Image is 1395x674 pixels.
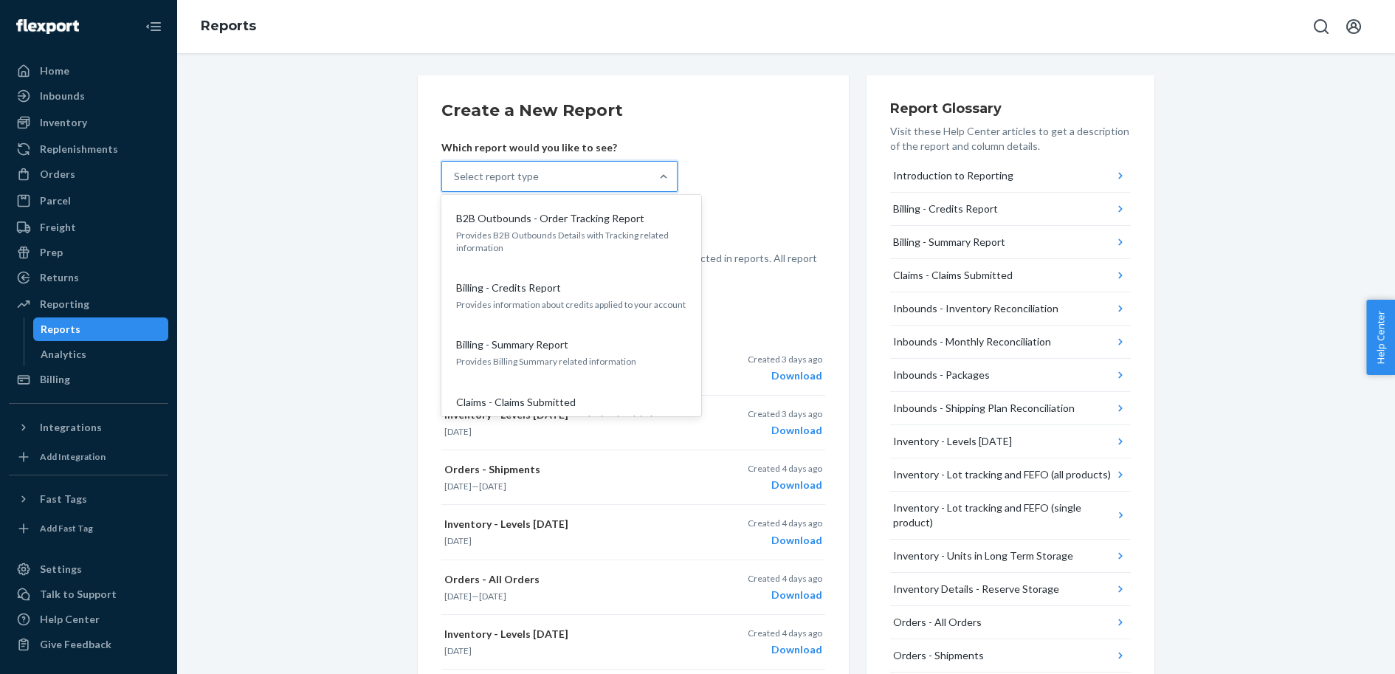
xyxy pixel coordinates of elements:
div: Download [748,533,822,548]
button: Close Navigation [139,12,168,41]
p: Claims - Claims Submitted [456,395,576,410]
a: Analytics [33,343,169,366]
div: Inventory - Units in Long Term Storage [893,549,1073,563]
p: Provides Billing Summary related information [456,355,686,368]
button: Inventory - Levels [DATE][DATE]Created 4 days agoDownload [441,615,825,670]
p: — [444,590,694,602]
div: Inventory - Lot tracking and FEFO (all products) [893,467,1111,482]
time: [DATE] [444,535,472,546]
a: Inventory [9,111,168,134]
button: Inventory - Lot tracking and FEFO (single product) [890,492,1131,540]
p: Provides B2B Outbounds Details with Tracking related information [456,229,686,254]
div: Download [748,368,822,383]
p: Visit these Help Center articles to get a description of the report and column details. [890,124,1131,154]
div: Freight [40,220,76,235]
div: Inbounds - Inventory Reconciliation [893,301,1058,316]
div: Inbounds - Packages [893,368,990,382]
p: Created 3 days ago [748,353,822,365]
div: Give Feedback [40,637,111,652]
div: Home [40,63,69,78]
div: Billing - Credits Report [893,202,998,216]
button: Integrations [9,416,168,439]
button: Inbounds - Monthly Reconciliation [890,326,1131,359]
button: Inbounds - Packages [890,359,1131,392]
button: Give Feedback [9,633,168,656]
a: Settings [9,557,168,581]
div: Integrations [40,420,102,435]
h3: Report Glossary [890,99,1131,118]
time: [DATE] [444,426,472,437]
button: Talk to Support [9,582,168,606]
div: Help Center [40,612,100,627]
a: Add Integration [9,445,168,469]
a: Reports [201,18,256,34]
div: Orders - Shipments [893,648,984,663]
p: Orders - All Orders [444,572,694,587]
time: [DATE] [479,591,506,602]
button: Inventory - Levels [DATE][DATE]Created 3 days agoDownload [441,396,825,450]
button: Billing - Summary Report [890,226,1131,259]
button: Fast Tags [9,487,168,511]
button: Inbounds - Shipping Plan Reconciliation [890,392,1131,425]
a: Parcel [9,189,168,213]
button: Introduction to Reporting [890,159,1131,193]
button: Inbounds - Inventory Reconciliation [890,292,1131,326]
p: See all the claims that you have submitted and their status [456,413,686,425]
div: Returns [40,270,79,285]
div: Add Fast Tag [40,522,93,534]
div: Parcel [40,193,71,208]
a: Help Center [9,608,168,631]
button: Inventory - Levels [DATE] [890,425,1131,458]
div: Select report type [454,169,539,184]
time: [DATE] [479,481,506,492]
button: Inventory - Lot tracking and FEFO (all products) [890,458,1131,492]
a: Add Fast Tag [9,517,168,540]
div: Download [748,588,822,602]
div: Settings [40,562,82,577]
p: — [444,480,694,492]
div: Replenishments [40,142,118,157]
a: Reporting [9,292,168,316]
div: Introduction to Reporting [893,168,1013,183]
div: Orders [40,167,75,182]
p: B2B Outbounds - Order Tracking Report [456,211,644,226]
div: Inbounds - Monthly Reconciliation [893,334,1051,349]
div: Reports [41,322,80,337]
button: Orders - All Orders[DATE]—[DATE]Created 4 days agoDownload [441,560,825,615]
div: Prep [40,245,63,260]
a: Returns [9,266,168,289]
p: Created 4 days ago [748,572,822,585]
button: Orders - Shipments [890,639,1131,673]
p: Created 3 days ago [748,408,822,420]
button: Claims - Claims Submitted [890,259,1131,292]
time: [DATE] [444,591,472,602]
div: Inventory [40,115,87,130]
p: Created 4 days ago [748,462,822,475]
ol: breadcrumbs [189,5,268,48]
div: Talk to Support [40,587,117,602]
a: Freight [9,216,168,239]
a: Inbounds [9,84,168,108]
div: Billing [40,372,70,387]
p: Created 4 days ago [748,517,822,529]
a: Orders [9,162,168,186]
button: Orders - All Orders [890,606,1131,639]
time: [DATE] [444,481,472,492]
a: Billing [9,368,168,391]
img: Flexport logo [16,19,79,34]
button: Open Search Box [1306,12,1336,41]
button: Inventory - Levels [DATE][DATE]Created 4 days agoDownload [441,505,825,560]
a: Prep [9,241,168,264]
div: Fast Tags [40,492,87,506]
p: Which report would you like to see? [441,140,678,155]
button: Open account menu [1339,12,1368,41]
p: Provides information about credits applied to your account [456,298,686,311]
button: Help Center [1366,300,1395,375]
button: Orders - Shipments[DATE]—[DATE]Created 4 days agoDownload [441,450,825,505]
div: Orders - All Orders [893,615,982,630]
div: Download [748,642,822,657]
button: Inventory Details - Reserve Storage [890,573,1131,606]
p: Created 4 days ago [748,627,822,639]
a: Replenishments [9,137,168,161]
